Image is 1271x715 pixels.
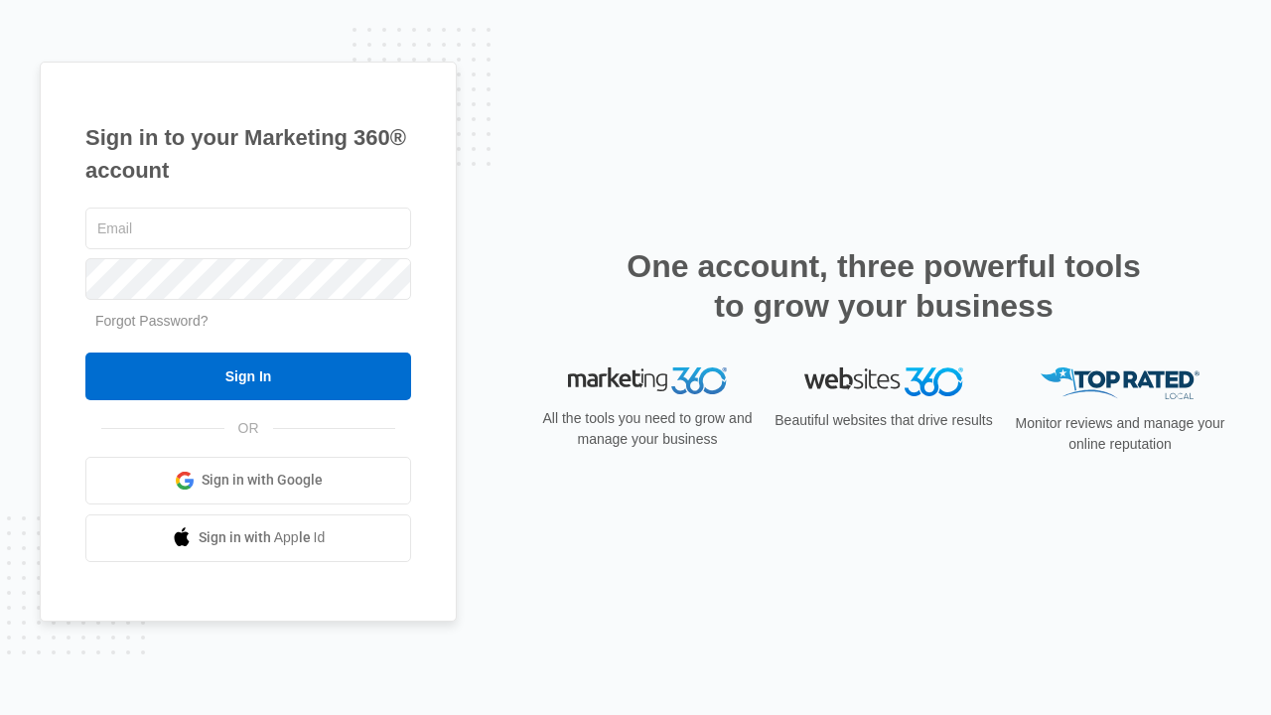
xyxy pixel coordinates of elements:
[804,367,963,396] img: Websites 360
[568,367,727,395] img: Marketing 360
[773,410,995,431] p: Beautiful websites that drive results
[224,418,273,439] span: OR
[202,470,323,491] span: Sign in with Google
[536,408,759,450] p: All the tools you need to grow and manage your business
[1009,413,1231,455] p: Monitor reviews and manage your online reputation
[95,313,209,329] a: Forgot Password?
[199,527,326,548] span: Sign in with Apple Id
[85,514,411,562] a: Sign in with Apple Id
[1041,367,1200,400] img: Top Rated Local
[85,208,411,249] input: Email
[85,121,411,187] h1: Sign in to your Marketing 360® account
[621,246,1147,326] h2: One account, three powerful tools to grow your business
[85,353,411,400] input: Sign In
[85,457,411,504] a: Sign in with Google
